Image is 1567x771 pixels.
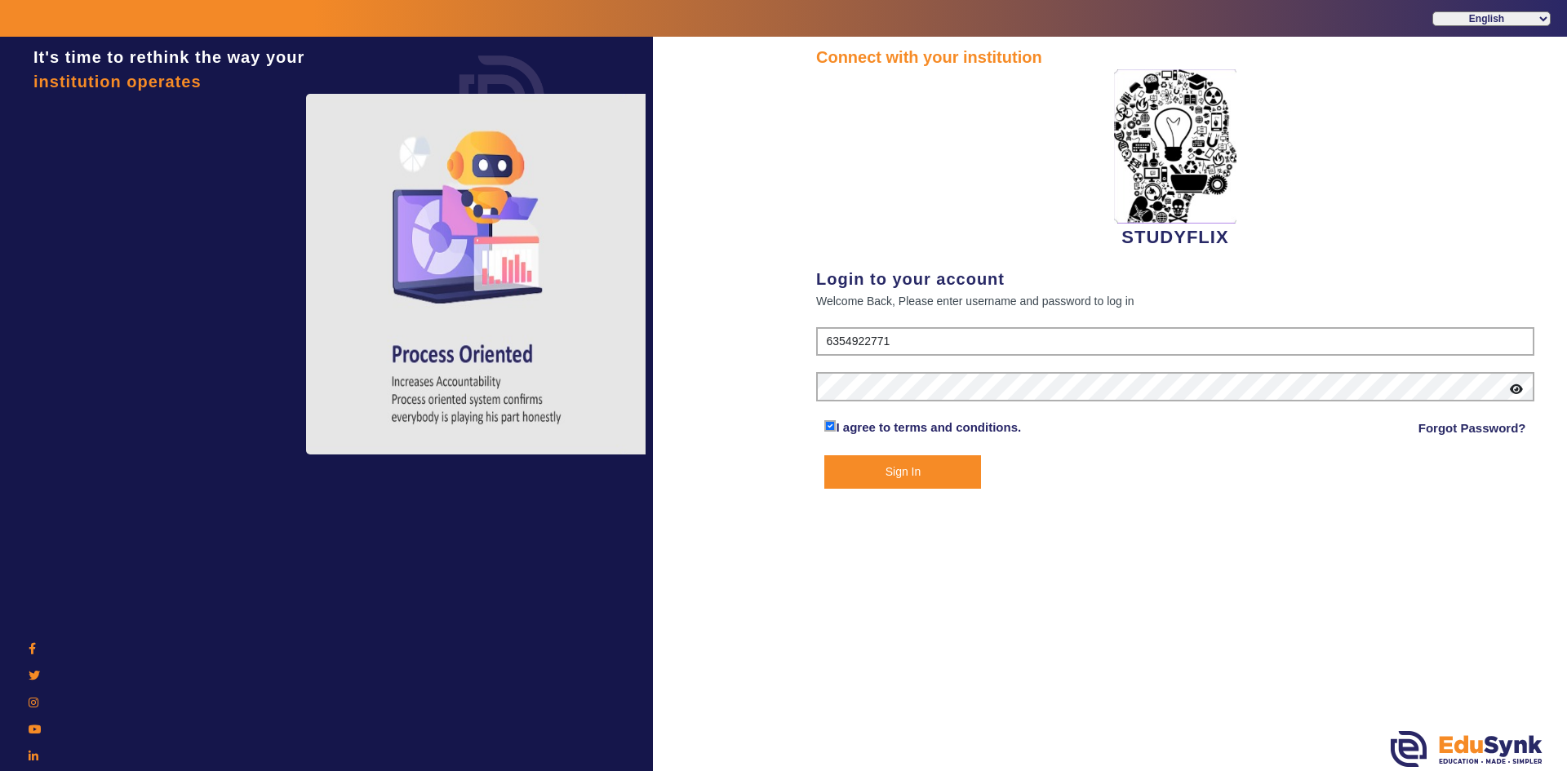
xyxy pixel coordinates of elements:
[1391,731,1543,767] img: edusynk.png
[33,73,202,91] span: institution operates
[816,45,1534,69] div: Connect with your institution
[1114,69,1236,224] img: 2da83ddf-6089-4dce-a9e2-416746467bdd
[824,455,981,489] button: Sign In
[306,94,649,454] img: login4.png
[816,327,1534,357] input: User Name
[1418,419,1526,438] a: Forgot Password?
[441,37,563,159] img: login.png
[33,48,304,66] span: It's time to rethink the way your
[816,267,1534,291] div: Login to your account
[836,420,1021,434] a: I agree to terms and conditions.
[816,69,1534,250] div: STUDYFLIX
[816,291,1534,311] div: Welcome Back, Please enter username and password to log in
